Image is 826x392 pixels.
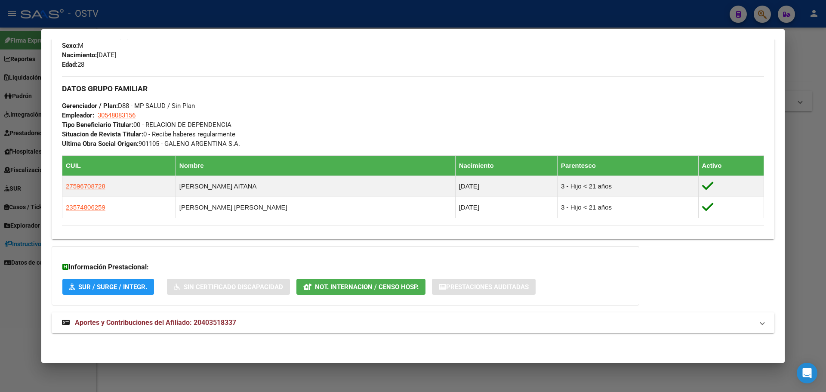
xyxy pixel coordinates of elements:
[558,155,698,176] th: Parentesco
[62,51,116,59] span: [DATE]
[75,318,236,327] span: Aportes y Contribuciones del Afiliado: 20403518337
[62,61,77,68] strong: Edad:
[184,283,283,291] span: Sin Certificado Discapacidad
[62,121,133,129] strong: Tipo Beneficiario Titular:
[62,32,105,40] strong: Discapacitado:
[62,279,154,295] button: SUR / SURGE / INTEGR.
[455,155,557,176] th: Nacimiento
[62,130,235,138] span: 0 - Recibe haberes regularmente
[78,283,147,291] span: SUR / SURGE / INTEGR.
[66,204,105,211] span: 23574806259
[455,197,557,218] td: [DATE]
[66,182,105,190] span: 27596708728
[62,102,118,110] strong: Gerenciador / Plan:
[62,130,143,138] strong: Situacion de Revista Titular:
[698,155,764,176] th: Activo
[52,312,774,333] mat-expansion-panel-header: Aportes y Contribuciones del Afiliado: 20403518337
[62,84,764,93] h3: DATOS GRUPO FAMILIAR
[315,283,419,291] span: Not. Internacion / Censo Hosp.
[62,121,231,129] span: 00 - RELACION DE DEPENDENCIA
[176,176,455,197] td: [PERSON_NAME] AITANA
[176,155,455,176] th: Nombre
[98,111,136,119] span: 30548083156
[176,197,455,218] td: [PERSON_NAME] [PERSON_NAME]
[558,176,698,197] td: 3 - Hijo < 21 años
[62,155,176,176] th: CUIL
[62,111,94,119] strong: Empleador:
[167,279,290,295] button: Sin Certificado Discapacidad
[455,176,557,197] td: [DATE]
[432,279,536,295] button: Prestaciones Auditadas
[108,32,130,40] i: NO (00)
[62,42,83,49] span: M
[62,51,97,59] strong: Nacimiento:
[62,140,139,148] strong: Ultima Obra Social Origen:
[62,262,629,272] h3: Información Prestacional:
[62,102,195,110] span: D88 - MP SALUD / Sin Plan
[558,197,698,218] td: 3 - Hijo < 21 años
[296,279,425,295] button: Not. Internacion / Censo Hosp.
[62,61,84,68] span: 28
[62,42,78,49] strong: Sexo:
[797,363,817,383] div: Open Intercom Messenger
[62,140,240,148] span: 901105 - GALENO ARGENTINA S.A.
[446,283,529,291] span: Prestaciones Auditadas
